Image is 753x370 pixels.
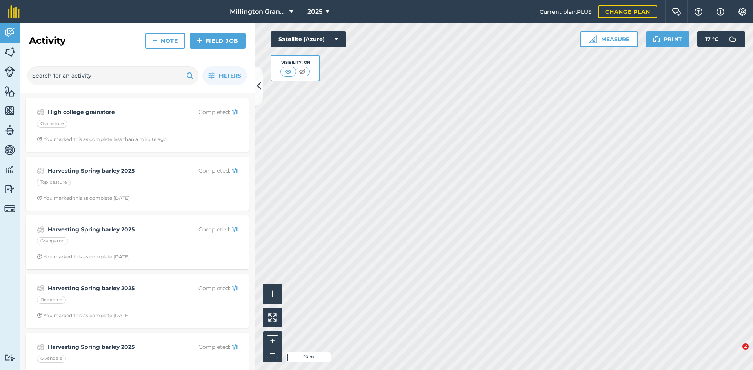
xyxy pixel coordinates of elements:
span: i [271,289,274,299]
strong: Harvesting Spring barley 2025 [48,166,172,175]
img: svg+xml;base64,PD94bWwgdmVyc2lvbj0iMS4wIiBlbmNvZGluZz0idXRmLTgiPz4KPCEtLSBHZW5lcmF0b3I6IEFkb2JlIE... [37,225,44,234]
div: You marked this as complete less than a minute ago [37,136,167,143]
span: 2 [742,343,749,350]
img: Four arrows, one pointing top left, one top right, one bottom right and the last bottom left [268,313,277,322]
iframe: Intercom live chat [726,343,745,362]
strong: Harvesting Spring barley 2025 [48,225,172,234]
strong: 1 / 1 [232,167,238,174]
img: svg+xml;base64,PD94bWwgdmVyc2lvbj0iMS4wIiBlbmNvZGluZz0idXRmLTgiPz4KPCEtLSBHZW5lcmF0b3I6IEFkb2JlIE... [4,144,15,156]
div: Top pasture [37,179,71,186]
img: svg+xml;base64,PD94bWwgdmVyc2lvbj0iMS4wIiBlbmNvZGluZz0idXRmLTgiPz4KPCEtLSBHZW5lcmF0b3I6IEFkb2JlIE... [725,31,740,47]
img: svg+xml;base64,PD94bWwgdmVyc2lvbj0iMS4wIiBlbmNvZGluZz0idXRmLTgiPz4KPCEtLSBHZW5lcmF0b3I6IEFkb2JlIE... [37,342,44,352]
div: You marked this as complete [DATE] [37,312,130,319]
img: svg+xml;base64,PHN2ZyB4bWxucz0iaHR0cDovL3d3dy53My5vcmcvMjAwMC9zdmciIHdpZHRoPSIxNyIgaGVpZ2h0PSIxNy... [717,7,724,16]
button: i [263,284,282,304]
a: Change plan [598,5,657,18]
img: svg+xml;base64,PD94bWwgdmVyc2lvbj0iMS4wIiBlbmNvZGluZz0idXRmLTgiPz4KPCEtLSBHZW5lcmF0b3I6IEFkb2JlIE... [4,183,15,195]
img: svg+xml;base64,PD94bWwgdmVyc2lvbj0iMS4wIiBlbmNvZGluZz0idXRmLTgiPz4KPCEtLSBHZW5lcmF0b3I6IEFkb2JlIE... [37,166,44,175]
p: Completed : [175,166,238,175]
div: Grainstore [37,120,67,128]
img: svg+xml;base64,PD94bWwgdmVyc2lvbj0iMS4wIiBlbmNvZGluZz0idXRmLTgiPz4KPCEtLSBHZW5lcmF0b3I6IEFkb2JlIE... [4,125,15,136]
img: svg+xml;base64,PHN2ZyB4bWxucz0iaHR0cDovL3d3dy53My5vcmcvMjAwMC9zdmciIHdpZHRoPSIxOSIgaGVpZ2h0PSIyNC... [186,71,194,80]
img: svg+xml;base64,PHN2ZyB4bWxucz0iaHR0cDovL3d3dy53My5vcmcvMjAwMC9zdmciIHdpZHRoPSIxOSIgaGVpZ2h0PSIyNC... [653,34,660,44]
button: Filters [202,66,247,85]
img: fieldmargin Logo [8,5,20,18]
p: Completed : [175,343,238,351]
button: – [267,347,278,358]
img: svg+xml;base64,PHN2ZyB4bWxucz0iaHR0cDovL3d3dy53My5vcmcvMjAwMC9zdmciIHdpZHRoPSI1NiIgaGVpZ2h0PSI2MC... [4,85,15,97]
strong: 1 / 1 [232,226,238,233]
span: 17 ° C [705,31,718,47]
img: Two speech bubbles overlapping with the left bubble in the forefront [672,8,681,16]
p: Completed : [175,284,238,292]
p: Completed : [175,225,238,234]
button: Print [646,31,690,47]
button: Satellite (Azure) [271,31,346,47]
div: Visibility: On [280,60,310,66]
a: Harvesting Spring barley 2025Completed: 1/1GrangetopClock with arrow pointing clockwiseYou marked... [31,220,244,265]
img: svg+xml;base64,PHN2ZyB4bWxucz0iaHR0cDovL3d3dy53My5vcmcvMjAwMC9zdmciIHdpZHRoPSIxNCIgaGVpZ2h0PSIyNC... [197,36,202,45]
img: svg+xml;base64,PHN2ZyB4bWxucz0iaHR0cDovL3d3dy53My5vcmcvMjAwMC9zdmciIHdpZHRoPSI1NiIgaGVpZ2h0PSI2MC... [4,105,15,117]
img: Clock with arrow pointing clockwise [37,195,42,200]
strong: 1 / 1 [232,285,238,292]
img: svg+xml;base64,PHN2ZyB4bWxucz0iaHR0cDovL3d3dy53My5vcmcvMjAwMC9zdmciIHdpZHRoPSI1MCIgaGVpZ2h0PSI0MC... [297,68,307,76]
img: svg+xml;base64,PD94bWwgdmVyc2lvbj0iMS4wIiBlbmNvZGluZz0idXRmLTgiPz4KPCEtLSBHZW5lcmF0b3I6IEFkb2JlIE... [37,107,44,117]
img: svg+xml;base64,PD94bWwgdmVyc2lvbj0iMS4wIiBlbmNvZGluZz0idXRmLTgiPz4KPCEtLSBHZW5lcmF0b3I6IEFkb2JlIE... [4,354,15,361]
strong: Harvesting Spring barley 2025 [48,343,172,351]
img: Clock with arrow pointing clockwise [37,313,42,318]
button: 17 °C [697,31,745,47]
img: A cog icon [738,8,747,16]
span: Filters [218,71,241,80]
div: Grangetop [37,237,68,245]
img: svg+xml;base64,PD94bWwgdmVyc2lvbj0iMS4wIiBlbmNvZGluZz0idXRmLTgiPz4KPCEtLSBHZW5lcmF0b3I6IEFkb2JlIE... [4,66,15,77]
img: Ruler icon [589,35,597,43]
h2: Activity [29,34,65,47]
div: You marked this as complete [DATE] [37,254,130,260]
strong: 1 / 1 [232,343,238,350]
span: 2025 [307,7,322,16]
img: svg+xml;base64,PHN2ZyB4bWxucz0iaHR0cDovL3d3dy53My5vcmcvMjAwMC9zdmciIHdpZHRoPSIxNCIgaGVpZ2h0PSIyNC... [152,36,158,45]
div: Deepdale [37,296,66,304]
div: Givendale [37,355,66,363]
strong: High college grainstore [48,108,172,116]
strong: Harvesting Spring barley 2025 [48,284,172,292]
input: Search for an activity [27,66,198,85]
img: svg+xml;base64,PD94bWwgdmVyc2lvbj0iMS4wIiBlbmNvZGluZz0idXRmLTgiPz4KPCEtLSBHZW5lcmF0b3I6IEFkb2JlIE... [37,283,44,293]
a: Harvesting Spring barley 2025Completed: 1/1DeepdaleClock with arrow pointing clockwiseYou marked ... [31,279,244,323]
img: A question mark icon [694,8,703,16]
strong: 1 / 1 [232,108,238,116]
div: You marked this as complete [DATE] [37,195,130,201]
a: High college grainstoreCompleted: 1/1GrainstoreClock with arrow pointing clockwiseYou marked this... [31,103,244,147]
a: Harvesting Spring barley 2025Completed: 1/1Top pastureClock with arrow pointing clockwiseYou mark... [31,161,244,206]
span: Current plan : PLUS [540,7,592,16]
img: Clock with arrow pointing clockwise [37,137,42,142]
img: svg+xml;base64,PD94bWwgdmVyc2lvbj0iMS4wIiBlbmNvZGluZz0idXRmLTgiPz4KPCEtLSBHZW5lcmF0b3I6IEFkb2JlIE... [4,203,15,214]
img: svg+xml;base64,PD94bWwgdmVyc2lvbj0iMS4wIiBlbmNvZGluZz0idXRmLTgiPz4KPCEtLSBHZW5lcmF0b3I6IEFkb2JlIE... [4,164,15,175]
img: svg+xml;base64,PHN2ZyB4bWxucz0iaHR0cDovL3d3dy53My5vcmcvMjAwMC9zdmciIHdpZHRoPSI1MCIgaGVpZ2h0PSI0MC... [283,68,293,76]
img: svg+xml;base64,PD94bWwgdmVyc2lvbj0iMS4wIiBlbmNvZGluZz0idXRmLTgiPz4KPCEtLSBHZW5lcmF0b3I6IEFkb2JlIE... [4,27,15,38]
span: Millington Grange [230,7,286,16]
img: Clock with arrow pointing clockwise [37,254,42,259]
img: svg+xml;base64,PHN2ZyB4bWxucz0iaHR0cDovL3d3dy53My5vcmcvMjAwMC9zdmciIHdpZHRoPSI1NiIgaGVpZ2h0PSI2MC... [4,46,15,58]
a: Note [145,33,185,49]
a: Field Job [190,33,246,49]
p: Completed : [175,108,238,116]
button: + [267,335,278,347]
button: Measure [580,31,638,47]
